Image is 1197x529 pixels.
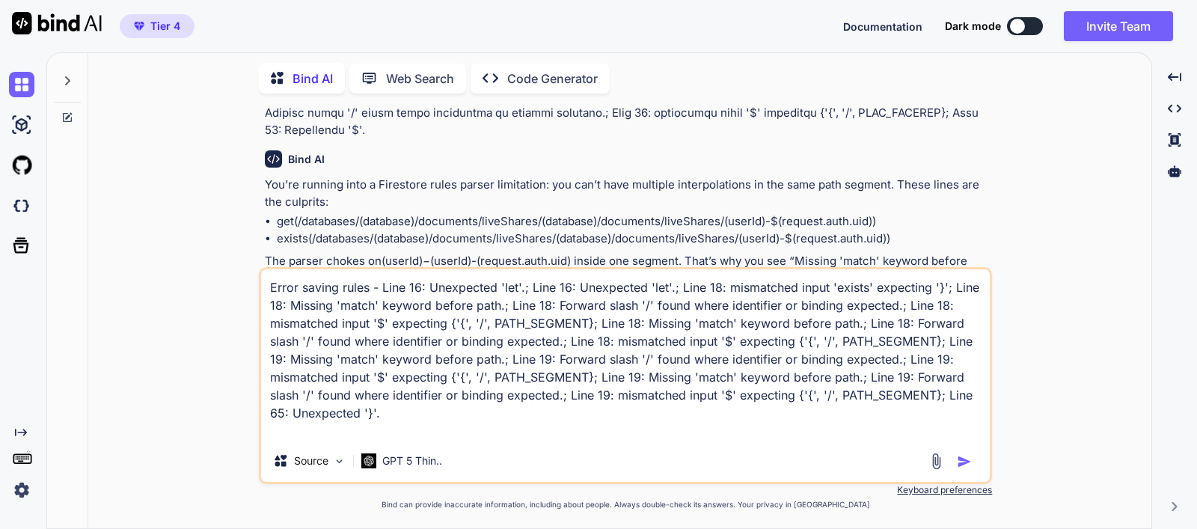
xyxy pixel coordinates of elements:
[333,455,346,468] img: Pick Models
[379,214,385,228] mi: a
[539,231,546,245] mi: e
[134,22,144,31] img: premium
[469,231,476,245] mi: e
[120,14,195,38] button: premiumTier 4
[521,214,525,228] mi: r
[476,231,483,245] mi: n
[843,19,922,34] button: Documentation
[432,231,439,245] mi: d
[150,19,180,34] span: Tier 4
[363,214,370,228] mi: d
[496,231,499,245] mi: l
[394,231,399,245] mi: a
[277,213,989,230] li: get(/databases/ (userId)-$(request.auth.uid))
[404,214,411,228] mi: e
[535,231,539,245] mi: r
[399,231,406,245] mi: b
[392,214,398,228] mi: a
[529,231,535,245] mi: a
[843,20,922,33] span: Documentation
[9,112,34,138] img: ai-studio
[532,214,538,228] mi: s
[429,231,432,245] mi: /
[293,70,333,88] p: Bind AI
[390,231,394,245] mi: t
[483,231,486,245] mi: t
[525,214,532,228] mi: e
[556,231,738,245] annotation: (database)/documents/liveShares/
[9,72,34,97] img: chat
[385,214,392,228] mi: b
[957,454,972,469] img: icon
[409,254,412,268] mi: I
[928,453,945,470] img: attachment
[462,214,468,228] mi: n
[432,214,438,228] mi: c
[373,231,377,245] mo: (
[945,19,1001,34] span: Dark mode
[294,453,328,468] p: Source
[438,214,445,228] mi: u
[453,231,459,245] mi: u
[538,214,542,228] mi: /
[418,214,425,228] mi: d
[499,231,502,245] mi: i
[425,214,432,228] mi: o
[382,453,442,468] p: GPT 5 Thin..
[359,214,363,228] mo: (
[386,70,454,88] p: Web Search
[265,177,989,210] p: You’re running into a Firestore rules parser limitation: you can’t have multiple interpolations i...
[377,231,384,245] mi: d
[370,214,376,228] mi: a
[439,231,446,245] mi: o
[459,231,469,245] mi: m
[485,214,488,228] mi: i
[455,214,462,228] mi: e
[361,453,376,468] img: GPT 5 Thinking High
[277,230,989,248] li: exists(/databases/ (userId)-$(request.auth.uid))
[261,269,990,440] textarea: Error saving rules - Line 16: Unexpected 'let'.; Line 16: Unexpected 'let'.; Line 18: mismatched ...
[385,254,392,268] mi: u
[9,477,34,503] img: settings
[482,214,485,228] mi: l
[494,214,500,228] mi: e
[515,231,522,245] mi: S
[398,214,404,228] mi: s
[392,254,398,268] mi: s
[412,231,418,245] mi: s
[419,254,423,268] mo: )
[472,214,478,228] mi: s
[259,484,992,496] p: Keyboard preferences
[446,231,453,245] mi: c
[478,214,482,228] mi: /
[522,231,529,245] mi: h
[259,499,992,510] p: Bind can provide inaccurate information, including about people. Always double-check its answers....
[508,231,515,245] mi: e
[508,214,515,228] mi: h
[488,214,494,228] mi: v
[406,231,412,245] mi: a
[265,253,989,287] p: The parser chokes on (request.auth.uid) inside one segment. That’s why you see “Missing 'match' k...
[502,231,508,245] mi: v
[552,231,556,245] mi: /
[9,153,34,178] img: githubLight
[418,231,425,245] mi: e
[412,254,419,268] mi: d
[414,214,418,228] mi: /
[546,231,552,245] mi: s
[376,214,379,228] mi: t
[12,12,102,34] img: Bind AI
[411,214,414,228] mo: )
[486,231,492,245] mi: s
[425,231,429,245] mo: )
[384,231,390,245] mi: a
[423,254,430,268] mo: −
[542,214,724,228] annotation: (database)/documents/liveShares/
[430,254,477,268] annotation: (userId)-
[507,70,598,88] p: Code Generator
[288,152,325,167] h6: Bind AI
[9,193,34,218] img: darkCloudIdeIcon
[500,214,508,228] mi: S
[382,254,385,268] mo: (
[492,231,496,245] mi: /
